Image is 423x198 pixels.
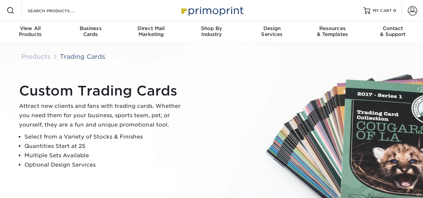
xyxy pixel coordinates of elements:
[181,25,242,37] div: Industry
[362,25,423,37] div: & Support
[242,25,302,37] div: Services
[393,8,396,13] span: 0
[242,21,302,43] a: DesignServices
[24,160,186,170] li: Optional Design Services
[61,21,121,43] a: BusinessCards
[27,7,92,15] input: SEARCH PRODUCTS.....
[24,132,186,142] li: Select from a Variety of Stocks & Finishes
[61,25,121,31] span: Business
[181,25,242,31] span: Shop By
[19,102,186,130] p: Attract new clients and fans with trading cards. Whether you need them for your business, sports ...
[362,21,423,43] a: Contact& Support
[19,83,186,99] h1: Custom Trading Cards
[24,151,186,160] li: Multiple Sets Available
[181,21,242,43] a: Shop ByIndustry
[121,21,181,43] a: Direct MailMarketing
[302,25,363,31] span: Resources
[61,25,121,37] div: Cards
[21,53,50,60] a: Products
[302,21,363,43] a: Resources& Templates
[242,25,302,31] span: Design
[178,3,245,18] img: Primoprint
[121,25,181,31] span: Direct Mail
[60,53,105,60] a: Trading Cards
[302,25,363,37] div: & Templates
[24,142,186,151] li: Quantities Start at 25
[373,8,392,14] span: MY CART
[121,25,181,37] div: Marketing
[362,25,423,31] span: Contact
